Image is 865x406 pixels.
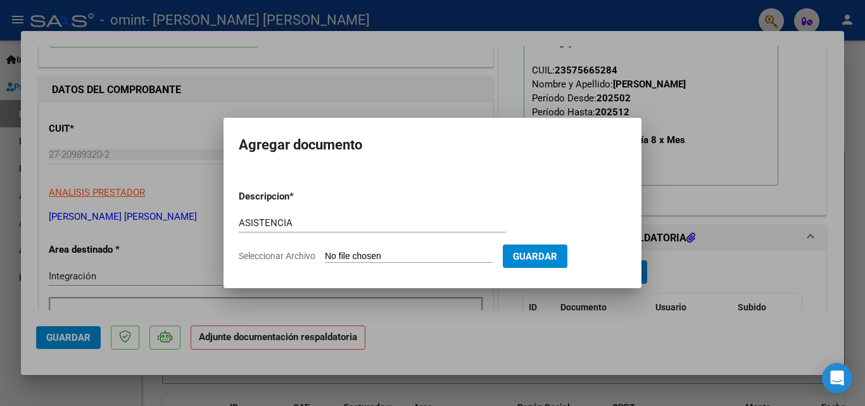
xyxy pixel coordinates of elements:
[239,251,315,261] span: Seleccionar Archivo
[822,363,852,393] div: Open Intercom Messenger
[239,133,626,157] h2: Agregar documento
[503,244,567,268] button: Guardar
[239,189,355,204] p: Descripcion
[513,251,557,262] span: Guardar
